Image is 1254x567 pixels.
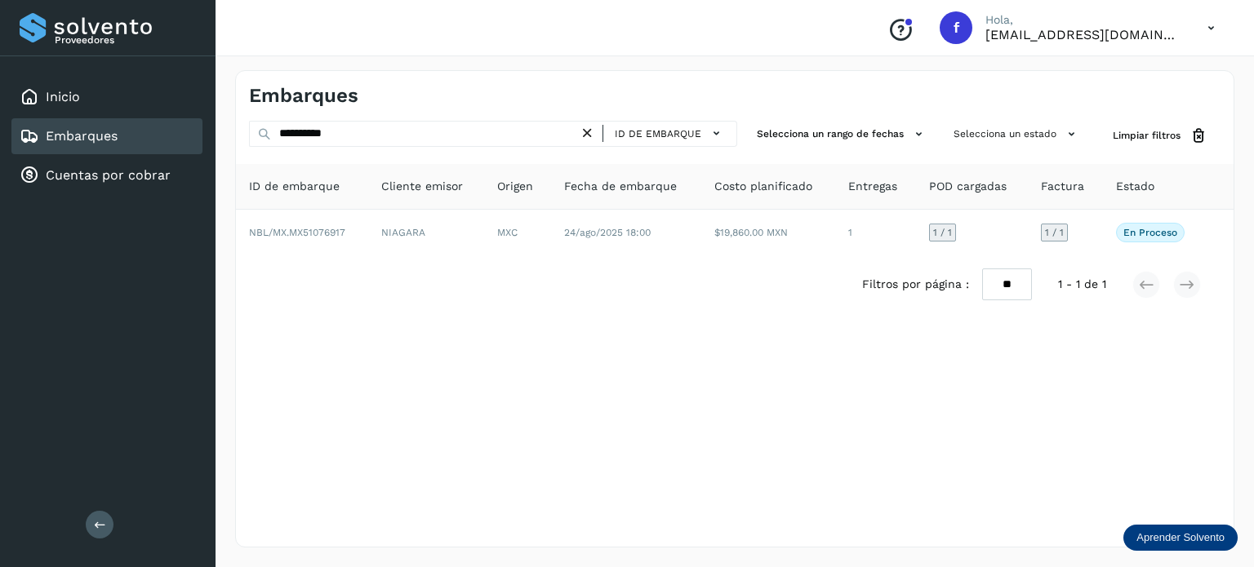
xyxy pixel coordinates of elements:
[1123,227,1177,238] p: En proceso
[1041,178,1084,195] span: Factura
[985,27,1181,42] p: fyc3@mexamerik.com
[933,228,952,237] span: 1 / 1
[714,178,812,195] span: Costo planificado
[11,157,202,193] div: Cuentas por cobrar
[564,178,677,195] span: Fecha de embarque
[862,276,969,293] span: Filtros por página :
[1116,178,1154,195] span: Estado
[11,79,202,115] div: Inicio
[701,210,835,255] td: $19,860.00 MXN
[1113,128,1181,143] span: Limpiar filtros
[368,210,484,255] td: NIAGARA
[610,122,730,145] button: ID de embarque
[929,178,1007,195] span: POD cargadas
[249,178,340,195] span: ID de embarque
[1100,121,1221,151] button: Limpiar filtros
[835,210,916,255] td: 1
[848,178,897,195] span: Entregas
[1045,228,1064,237] span: 1 / 1
[55,34,196,46] p: Proveedores
[1058,276,1106,293] span: 1 - 1 de 1
[249,84,358,108] h4: Embarques
[1136,531,1225,544] p: Aprender Solvento
[615,126,701,141] span: ID de embarque
[750,121,934,148] button: Selecciona un rango de fechas
[1123,525,1238,551] div: Aprender Solvento
[46,89,80,104] a: Inicio
[249,227,345,238] span: NBL/MX.MX51076917
[381,178,463,195] span: Cliente emisor
[11,118,202,154] div: Embarques
[564,227,651,238] span: 24/ago/2025 18:00
[497,178,533,195] span: Origen
[484,210,551,255] td: MXC
[985,13,1181,27] p: Hola,
[947,121,1087,148] button: Selecciona un estado
[46,128,118,144] a: Embarques
[46,167,171,183] a: Cuentas por cobrar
